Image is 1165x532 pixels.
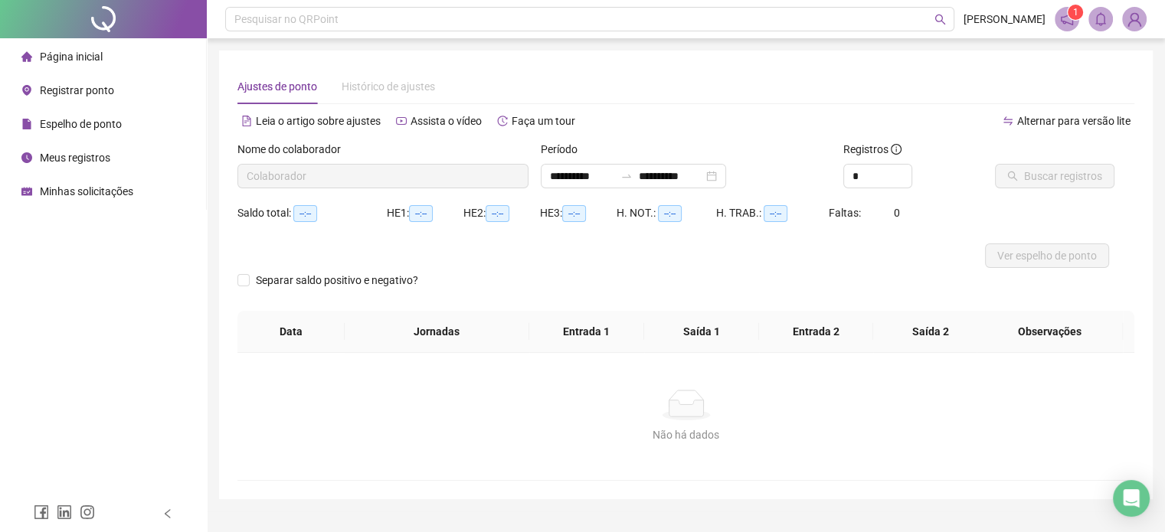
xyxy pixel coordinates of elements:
div: H. TRAB.: [716,204,828,222]
span: Histórico de ajustes [342,80,435,93]
th: Entrada 2 [759,311,874,353]
div: Saldo total: [237,204,387,222]
div: H. NOT.: [617,204,716,222]
button: Buscar registros [995,164,1114,188]
th: Saída 2 [873,311,988,353]
span: Página inicial [40,51,103,63]
th: Jornadas [345,311,529,353]
span: Ajustes de ponto [237,80,317,93]
span: --:-- [409,205,433,222]
span: home [21,51,32,62]
span: [PERSON_NAME] [964,11,1046,28]
span: Meus registros [40,152,110,164]
span: Faça um tour [512,115,575,127]
span: to [620,170,633,182]
div: HE 1: [387,204,463,222]
th: Saída 1 [644,311,759,353]
span: environment [21,85,32,96]
span: swap [1003,116,1013,126]
span: file-text [241,116,252,126]
span: left [162,508,173,519]
span: --:-- [486,205,509,222]
span: schedule [21,186,32,197]
span: 1 [1073,7,1078,18]
div: HE 2: [463,204,540,222]
span: info-circle [891,144,902,155]
div: HE 3: [540,204,617,222]
span: facebook [34,504,49,520]
span: bell [1094,12,1108,26]
span: file [21,119,32,129]
span: Leia o artigo sobre ajustes [256,115,381,127]
label: Nome do colaborador [237,141,351,158]
th: Observações [977,311,1124,353]
span: Minhas solicitações [40,185,133,197]
span: --:-- [562,205,586,222]
span: Assista o vídeo [411,115,482,127]
span: linkedin [57,504,72,520]
span: Faltas: [829,207,863,219]
span: history [497,116,508,126]
span: Registros [843,141,902,158]
span: search [934,14,946,25]
span: youtube [396,116,407,126]
div: Não há dados [256,426,1116,443]
span: Observações [990,323,1111,340]
span: 0 [894,207,900,219]
sup: 1 [1068,5,1083,20]
div: Open Intercom Messenger [1113,480,1150,517]
span: notification [1060,12,1074,26]
span: instagram [80,504,95,520]
span: clock-circle [21,152,32,163]
span: Separar saldo positivo e negativo? [250,272,424,289]
button: Ver espelho de ponto [985,243,1109,268]
span: --:-- [658,205,682,222]
img: 87410 [1123,8,1146,31]
span: Registrar ponto [40,84,114,96]
label: Período [541,141,587,158]
span: Alternar para versão lite [1017,115,1131,127]
span: swap-right [620,170,633,182]
span: --:-- [293,205,317,222]
span: Espelho de ponto [40,118,122,130]
th: Data [237,311,345,353]
span: --:-- [764,205,787,222]
th: Entrada 1 [529,311,644,353]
